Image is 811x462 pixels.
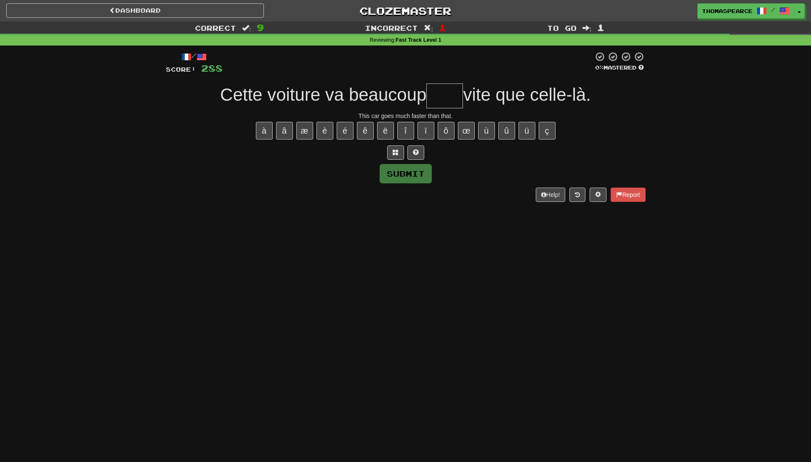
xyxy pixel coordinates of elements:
[365,24,418,32] span: Incorrect
[337,122,354,140] button: é
[424,24,433,32] span: :
[220,85,426,105] span: Cette voiture va beaucoup
[582,24,592,32] span: :
[6,3,264,18] a: Dashboard
[771,7,775,13] span: /
[458,122,475,140] button: œ
[166,51,223,62] div: /
[296,122,313,140] button: æ
[569,188,585,202] button: Round history (alt+y)
[417,122,434,140] button: ï
[397,122,414,140] button: î
[380,164,432,183] button: Submit
[166,112,646,120] div: This car goes much faster than that.
[357,122,374,140] button: ê
[439,22,446,32] span: 1
[702,7,753,15] span: thomaspearce
[166,66,196,73] span: Score:
[256,122,273,140] button: à
[593,64,646,72] div: Mastered
[257,22,264,32] span: 9
[611,188,645,202] button: Report
[195,24,236,32] span: Correct
[242,24,251,32] span: :
[387,145,404,160] button: Switch sentence to multiple choice alt+p
[595,64,604,71] span: 0 %
[536,188,566,202] button: Help!
[463,85,591,105] span: vite que celle-là.
[539,122,556,140] button: ç
[277,3,534,18] a: Clozemaster
[597,22,604,32] span: 1
[407,145,424,160] button: Single letter hint - you only get 1 per sentence and score half the points! alt+h
[519,122,535,140] button: ü
[697,3,794,19] a: thomaspearce /
[316,122,333,140] button: è
[276,122,293,140] button: â
[377,122,394,140] button: ë
[478,122,495,140] button: ù
[498,122,515,140] button: û
[547,24,577,32] span: To go
[438,122,455,140] button: ô
[201,63,223,73] span: 288
[396,37,441,43] strong: Fast Track Level 1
